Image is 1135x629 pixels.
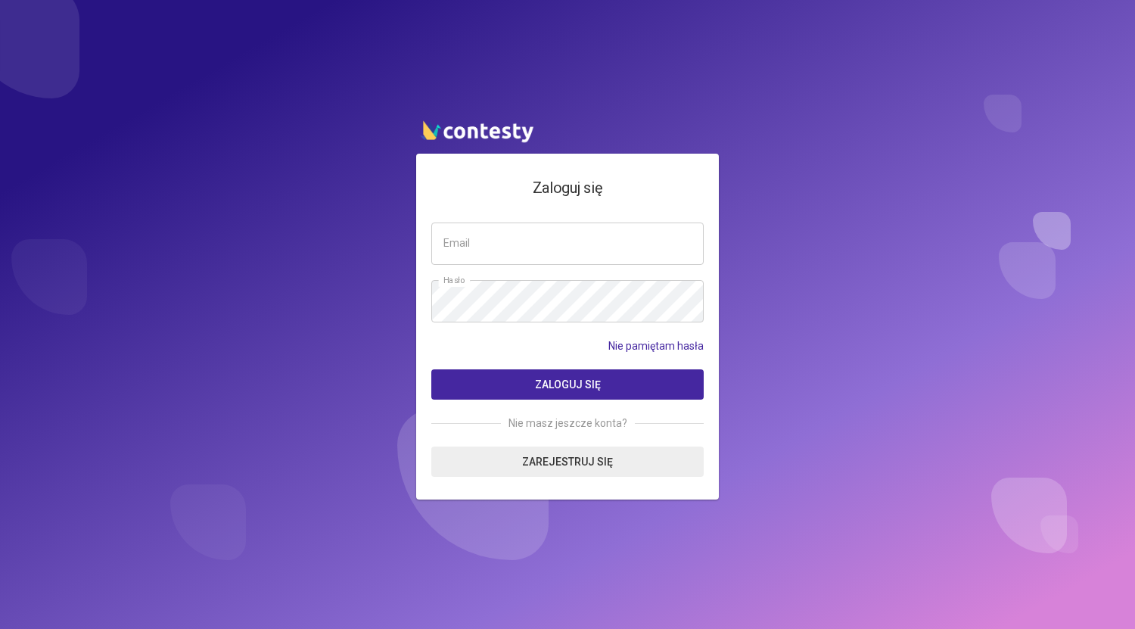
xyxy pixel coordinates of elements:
[501,415,635,431] span: Nie masz jeszcze konta?
[431,447,704,477] a: Zarejestruj się
[416,114,537,146] img: contesty logo
[431,176,704,200] h4: Zaloguj się
[431,369,704,400] button: Zaloguj się
[535,378,601,391] span: Zaloguj się
[608,338,704,354] a: Nie pamiętam hasła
